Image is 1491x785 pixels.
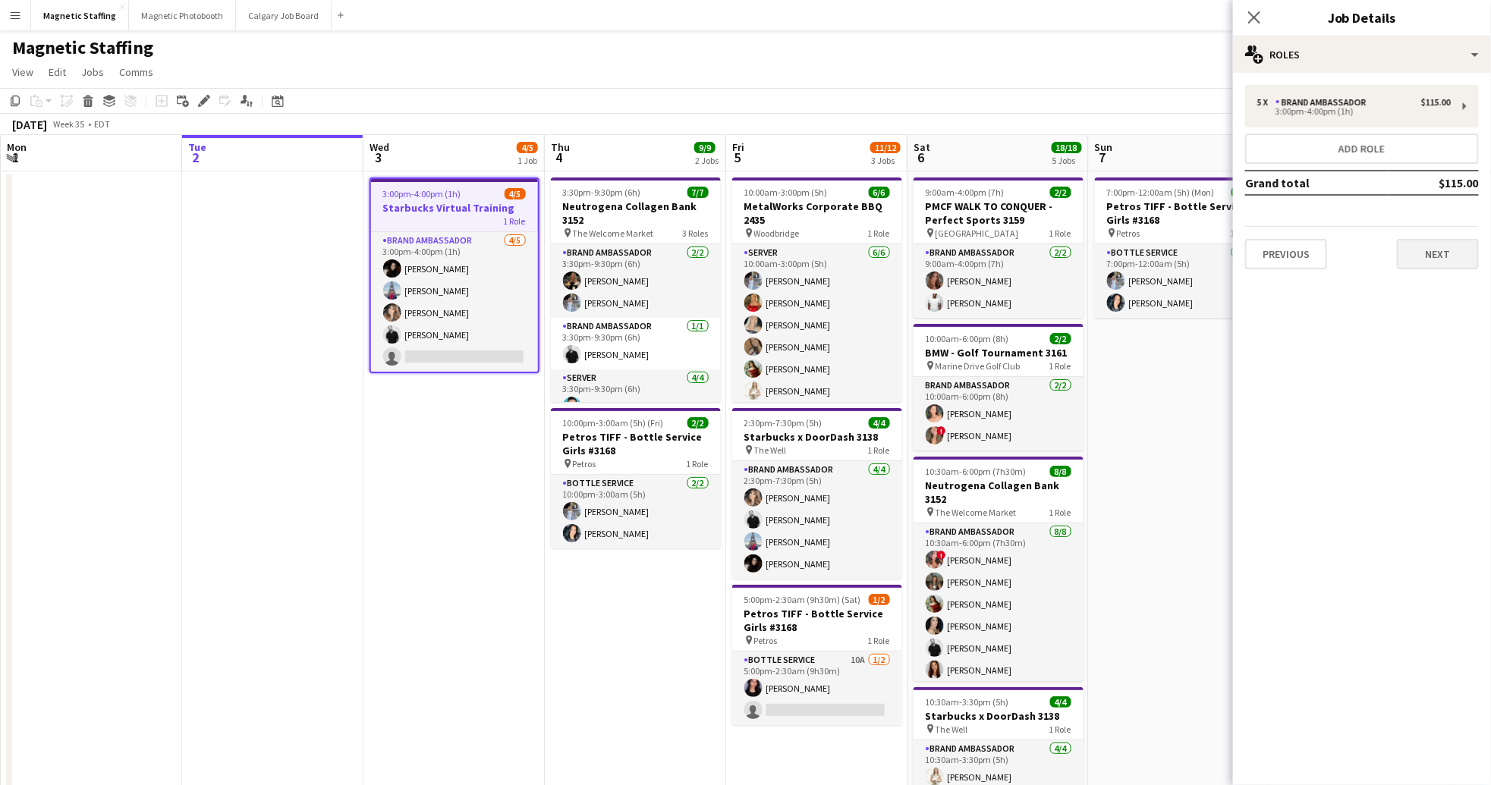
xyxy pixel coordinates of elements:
[1095,244,1265,318] app-card-role: Bottle Service2/27:00pm-12:00am (5h)[PERSON_NAME][PERSON_NAME]
[188,140,206,154] span: Tue
[687,187,709,198] span: 7/7
[937,551,946,560] span: !
[551,408,721,548] app-job-card: 10:00pm-3:00am (5h) (Fri)2/2Petros TIFF - Bottle Service Girls #3168 Petros1 RoleBottle Service2/...
[744,417,823,429] span: 2:30pm-7:30pm (5h)
[573,228,654,239] span: The Welcome Market
[1257,97,1276,108] div: 5 x
[113,62,159,82] a: Comms
[119,65,153,79] span: Comms
[7,140,27,154] span: Mon
[914,523,1084,729] app-card-role: Brand Ambassador8/810:30am-6:00pm (7h30m)![PERSON_NAME][PERSON_NAME][PERSON_NAME][PERSON_NAME][PE...
[12,65,33,79] span: View
[551,369,721,487] app-card-role: Server4/43:30pm-9:30pm (6h)[PERSON_NAME]
[732,607,902,634] h3: Petros TIFF - Bottle Service Girls #3168
[914,377,1084,451] app-card-role: Brand Ambassador2/210:00am-6:00pm (8h)[PERSON_NAME]![PERSON_NAME]
[1231,228,1253,239] span: 1 Role
[551,244,721,318] app-card-role: Brand Ambassador2/23:30pm-9:30pm (6h)[PERSON_NAME][PERSON_NAME]
[732,430,902,444] h3: Starbucks x DoorDash 3138
[732,652,902,725] app-card-role: Bottle Service10A1/25:00pm-2:30am (9h30m)[PERSON_NAME]
[869,187,890,198] span: 6/6
[936,507,1017,518] span: The Welcome Market
[732,408,902,579] div: 2:30pm-7:30pm (5h)4/4Starbucks x DoorDash 3138 The Well1 RoleBrand Ambassador4/42:30pm-7:30pm (5h...
[732,199,902,227] h3: MetalWorks Corporate BBQ 2435
[914,324,1084,451] app-job-card: 10:00am-6:00pm (8h)2/2BMW - Golf Tournament 3161 Marine Drive Golf Club1 RoleBrand Ambassador2/21...
[754,228,800,239] span: Woodbridge
[870,142,901,153] span: 11/12
[1095,199,1265,227] h3: Petros TIFF - Bottle Service Girls #3168
[914,457,1084,681] app-job-card: 10:30am-6:00pm (7h30m)8/8Neutrogena Collagen Bank 3152 The Welcome Market1 RoleBrand Ambassador8/...
[371,201,538,215] h3: Starbucks Virtual Training
[1049,724,1071,735] span: 1 Role
[370,140,389,154] span: Wed
[1049,228,1071,239] span: 1 Role
[868,228,890,239] span: 1 Role
[1233,36,1491,73] div: Roles
[551,177,721,402] app-job-card: 3:30pm-9:30pm (6h)7/7Neutrogena Collagen Bank 3152 The Welcome Market3 RolesBrand Ambassador2/23:...
[75,62,110,82] a: Jobs
[367,149,389,166] span: 3
[914,177,1084,318] div: 9:00am-4:00pm (7h)2/2PMCF WALK TO CONQUER - Perfect Sports 3159 [GEOGRAPHIC_DATA]1 RoleBrand Amba...
[49,65,66,79] span: Edit
[871,155,900,166] div: 3 Jobs
[551,140,570,154] span: Thu
[1233,8,1491,27] h3: Job Details
[868,444,890,456] span: 1 Role
[42,62,72,82] a: Edit
[370,177,539,373] app-job-card: 3:00pm-4:00pm (1h)4/5Starbucks Virtual Training1 RoleBrand Ambassador4/53:00pm-4:00pm (1h)[PERSON...
[869,417,890,429] span: 4/4
[12,36,153,59] h1: Magnetic Staffing
[754,444,787,456] span: The Well
[549,149,570,166] span: 4
[936,228,1019,239] span: [GEOGRAPHIC_DATA]
[517,155,537,166] div: 1 Job
[914,709,1084,723] h3: Starbucks x DoorDash 3138
[1421,97,1451,108] div: $115.00
[730,149,744,166] span: 5
[505,188,526,199] span: 4/5
[81,65,104,79] span: Jobs
[914,199,1084,227] h3: PMCF WALK TO CONQUER - Perfect Sports 3159
[1049,507,1071,518] span: 1 Role
[732,585,902,725] div: 5:00pm-2:30am (9h30m) (Sat)1/2Petros TIFF - Bottle Service Girls #3168 Petros1 RoleBottle Service...
[1050,187,1071,198] span: 2/2
[50,118,88,130] span: Week 35
[1245,171,1389,195] td: Grand total
[926,696,1009,708] span: 10:30am-3:30pm (5h)
[551,430,721,457] h3: Petros TIFF - Bottle Service Girls #3168
[687,417,709,429] span: 2/2
[1117,228,1140,239] span: Petros
[914,479,1084,506] h3: Neutrogena Collagen Bank 3152
[1276,97,1373,108] div: Brand Ambassador
[563,417,664,429] span: 10:00pm-3:00am (5h) (Fri)
[1095,177,1265,318] app-job-card: 7:00pm-12:00am (5h) (Mon)2/2Petros TIFF - Bottle Service Girls #3168 Petros1 RoleBottle Service2/...
[12,117,47,132] div: [DATE]
[1389,171,1479,195] td: $115.00
[1257,108,1451,115] div: 3:00pm-4:00pm (1h)
[5,149,27,166] span: 1
[869,594,890,605] span: 1/2
[551,199,721,227] h3: Neutrogena Collagen Bank 3152
[1050,696,1071,708] span: 4/4
[754,635,778,646] span: Petros
[687,458,709,469] span: 1 Role
[1050,333,1071,344] span: 2/2
[383,188,461,199] span: 3:00pm-4:00pm (1h)
[6,62,39,82] a: View
[504,215,526,227] span: 1 Role
[926,187,1005,198] span: 9:00am-4:00pm (7h)
[1245,133,1479,164] button: Add role
[744,594,861,605] span: 5:00pm-2:30am (9h30m) (Sat)
[914,140,930,154] span: Sat
[926,333,1009,344] span: 10:00am-6:00pm (8h)
[236,1,332,30] button: Calgary Job Board
[914,346,1084,360] h3: BMW - Golf Tournament 3161
[732,244,902,406] app-card-role: Server6/610:00am-3:00pm (5h)[PERSON_NAME][PERSON_NAME][PERSON_NAME][PERSON_NAME][PERSON_NAME][PER...
[186,149,206,166] span: 2
[371,232,538,372] app-card-role: Brand Ambassador4/53:00pm-4:00pm (1h)[PERSON_NAME][PERSON_NAME][PERSON_NAME][PERSON_NAME]
[551,475,721,548] app-card-role: Bottle Service2/210:00pm-3:00am (5h)[PERSON_NAME][PERSON_NAME]
[744,187,828,198] span: 10:00am-3:00pm (5h)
